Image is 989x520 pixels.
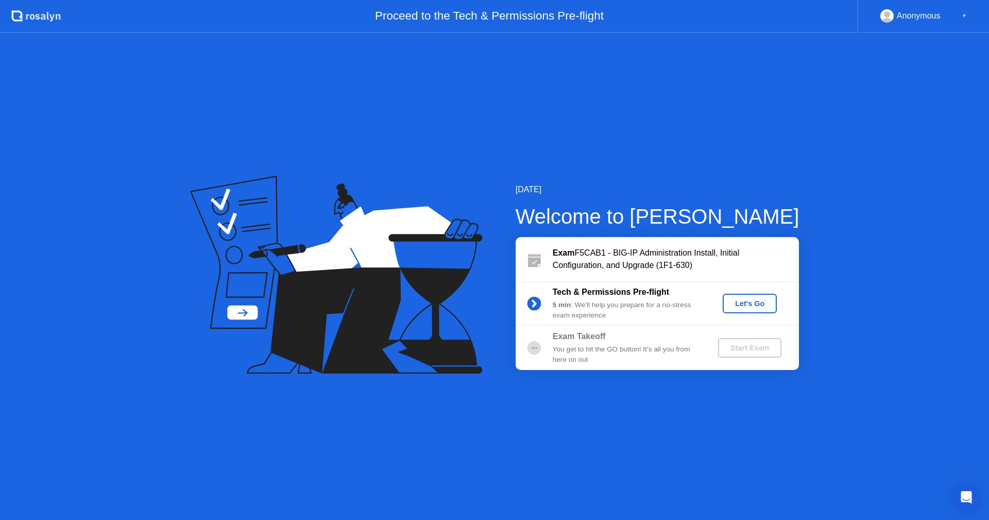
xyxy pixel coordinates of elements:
div: Let's Go [727,299,773,308]
div: Open Intercom Messenger [954,485,979,510]
div: Welcome to [PERSON_NAME] [516,201,799,232]
div: : We’ll help you prepare for a no-stress exam experience [553,300,701,321]
b: Exam [553,248,575,257]
b: Tech & Permissions Pre-flight [553,288,669,296]
b: Exam Takeoff [553,332,606,341]
b: 5 min [553,301,571,309]
div: F5CAB1 - BIG-IP Administration Install, Initial Configuration, and Upgrade (1F1-630) [553,247,799,272]
div: [DATE] [516,183,799,196]
div: ▼ [962,9,967,23]
div: Start Exam [722,344,777,352]
div: You get to hit the GO button! It’s all you from here on out [553,344,701,365]
button: Start Exam [718,338,781,358]
div: Anonymous [897,9,941,23]
button: Let's Go [723,294,777,313]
